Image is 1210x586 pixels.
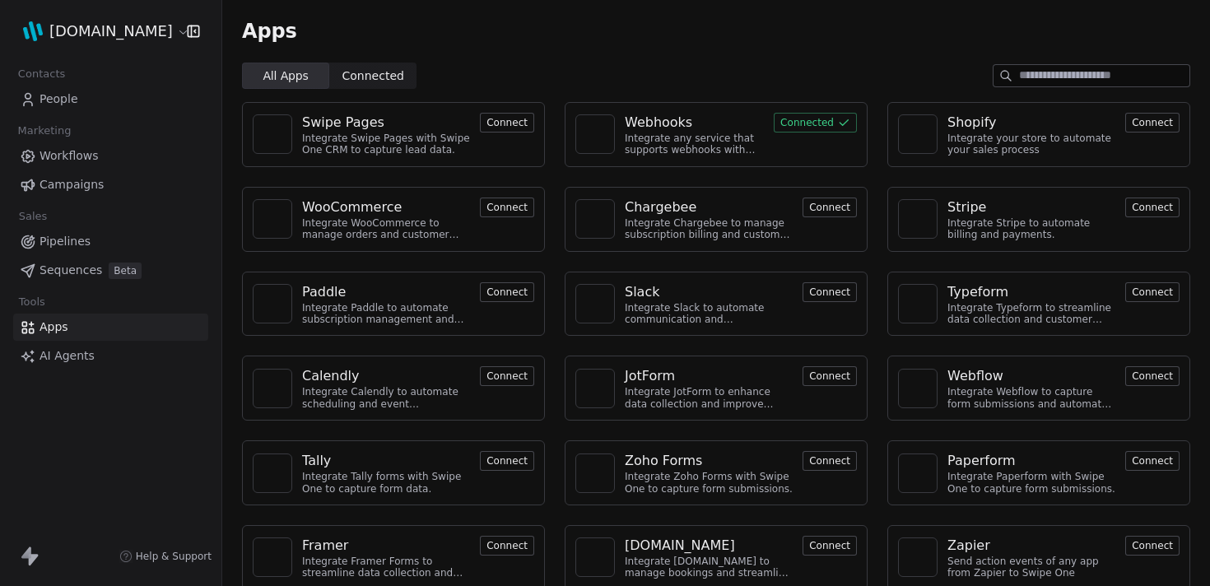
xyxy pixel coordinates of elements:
a: Help & Support [119,550,212,563]
a: Framer [302,536,470,556]
span: Apps [40,319,68,336]
a: Webhooks [625,113,764,133]
a: Connect [480,284,534,300]
div: Integrate Paddle to automate subscription management and customer engagement. [302,302,470,326]
span: [DOMAIN_NAME] [49,21,173,42]
span: Connected [342,67,404,85]
div: Slack [625,282,659,302]
a: Typeform [947,282,1115,302]
div: Stripe [947,198,986,217]
button: Connect [1125,282,1180,302]
a: Connect [1125,284,1180,300]
a: SequencesBeta [13,257,208,284]
span: Pipelines [40,233,91,250]
a: NA [253,537,292,577]
span: Campaigns [40,176,104,193]
span: Contacts [11,62,72,86]
div: JotForm [625,366,675,386]
a: Webflow [947,366,1115,386]
a: Apps [13,314,208,341]
a: Connected [774,114,857,130]
button: Connect [480,536,534,556]
a: WooCommerce [302,198,470,217]
a: Zoho Forms [625,451,793,471]
div: Typeform [947,282,1008,302]
img: NA [260,461,285,486]
a: Stripe [947,198,1115,217]
img: NA [905,461,930,486]
button: Connect [803,198,857,217]
img: NA [260,545,285,570]
div: Paperform [947,451,1016,471]
a: Connect [803,199,857,215]
button: Connect [480,198,534,217]
div: Integrate Tally forms with Swipe One to capture form data. [302,471,470,495]
span: Tools [12,290,52,314]
a: NA [898,453,938,493]
span: Sequences [40,262,102,279]
button: Connect [1125,113,1180,133]
button: Connect [480,282,534,302]
div: Send action events of any app from Zapier to Swipe One [947,556,1115,579]
div: Integrate Chargebee to manage subscription billing and customer data. [625,217,793,241]
div: Shopify [947,113,997,133]
img: NA [583,122,607,146]
img: NA [583,376,607,401]
a: Connect [1125,114,1180,130]
div: Integrate JotForm to enhance data collection and improve customer engagement. [625,386,793,410]
a: NA [575,284,615,323]
a: NA [898,369,938,408]
button: Connect [1125,451,1180,471]
a: Connect [1125,537,1180,553]
img: NA [905,207,930,231]
a: NA [253,453,292,493]
div: Chargebee [625,198,696,217]
a: [DOMAIN_NAME] [625,536,793,556]
a: Connect [1125,368,1180,384]
div: Calendly [302,366,359,386]
a: Connect [480,114,534,130]
div: Integrate Framer Forms to streamline data collection and customer engagement. [302,556,470,579]
div: Integrate Webflow to capture form submissions and automate customer engagement. [947,386,1115,410]
a: Connect [1125,453,1180,468]
a: NA [253,369,292,408]
img: NA [260,207,285,231]
div: Tally [302,451,331,471]
img: NA [260,291,285,316]
div: Webhooks [625,113,692,133]
a: NA [898,114,938,154]
img: NA [583,291,607,316]
img: NA [583,545,607,570]
div: Integrate WooCommerce to manage orders and customer data [302,217,470,241]
div: Integrate Zoho Forms with Swipe One to capture form submissions. [625,471,793,495]
a: Campaigns [13,171,208,198]
a: Calendly [302,366,470,386]
span: Sales [12,204,54,229]
a: Chargebee [625,198,793,217]
button: Connect [1125,536,1180,556]
a: Swipe Pages [302,113,470,133]
a: Connect [480,199,534,215]
div: Integrate [DOMAIN_NAME] to manage bookings and streamline scheduling. [625,556,793,579]
img: M%20Monitoro%20new%20icon.svg [23,21,43,41]
a: Connect [480,453,534,468]
button: Connect [480,451,534,471]
img: NA [583,207,607,231]
a: NA [898,199,938,239]
a: Paddle [302,282,470,302]
a: Workflows [13,142,208,170]
button: Connect [803,536,857,556]
button: Connect [480,113,534,133]
a: NA [575,199,615,239]
a: Zapier [947,536,1115,556]
span: Beta [109,263,142,279]
div: WooCommerce [302,198,402,217]
span: AI Agents [40,347,95,365]
img: NA [260,122,285,146]
button: Connect [480,366,534,386]
a: NA [898,537,938,577]
span: People [40,91,78,108]
img: NA [260,376,285,401]
span: Help & Support [136,550,212,563]
div: Framer [302,536,348,556]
